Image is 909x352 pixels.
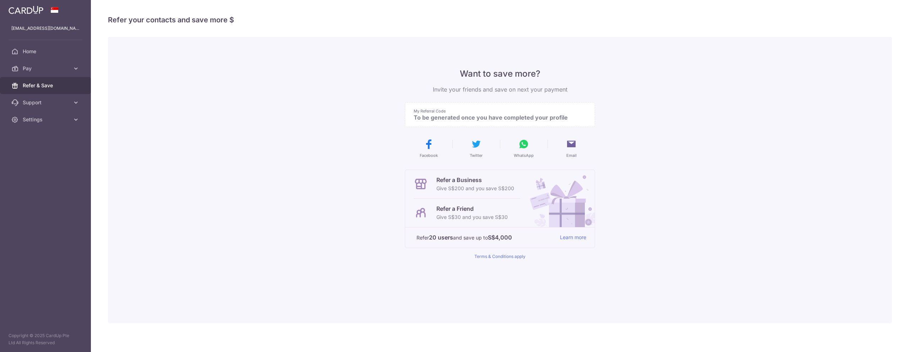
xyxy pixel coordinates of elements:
[414,108,581,114] p: My Referral Code
[474,254,526,259] a: Terms & Conditions apply
[405,68,595,79] p: Want to save more?
[23,116,70,123] span: Settings
[560,233,586,242] a: Learn more
[417,233,554,242] p: Refer and save up to
[436,213,508,221] p: Give S$30 and you save S$30
[23,65,70,72] span: Pay
[488,233,512,242] strong: S$4,000
[436,204,508,213] p: Refer a Friend
[23,99,70,106] span: Support
[23,82,70,89] span: Refer & Save
[405,85,595,94] p: Invite your friends and save on next your payment
[550,138,592,158] button: Email
[9,6,43,14] img: CardUp
[429,233,453,242] strong: 20 users
[523,170,595,227] img: Refer
[420,153,438,158] span: Facebook
[455,138,497,158] button: Twitter
[436,176,514,184] p: Refer a Business
[108,14,892,26] h4: Refer your contacts and save more $
[436,184,514,193] p: Give S$200 and you save S$200
[414,114,581,121] p: To be generated once you have completed your profile
[11,25,80,32] p: [EMAIL_ADDRESS][DOMAIN_NAME]
[408,138,450,158] button: Facebook
[566,153,577,158] span: Email
[470,153,483,158] span: Twitter
[503,138,545,158] button: WhatsApp
[514,153,534,158] span: WhatsApp
[23,48,70,55] span: Home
